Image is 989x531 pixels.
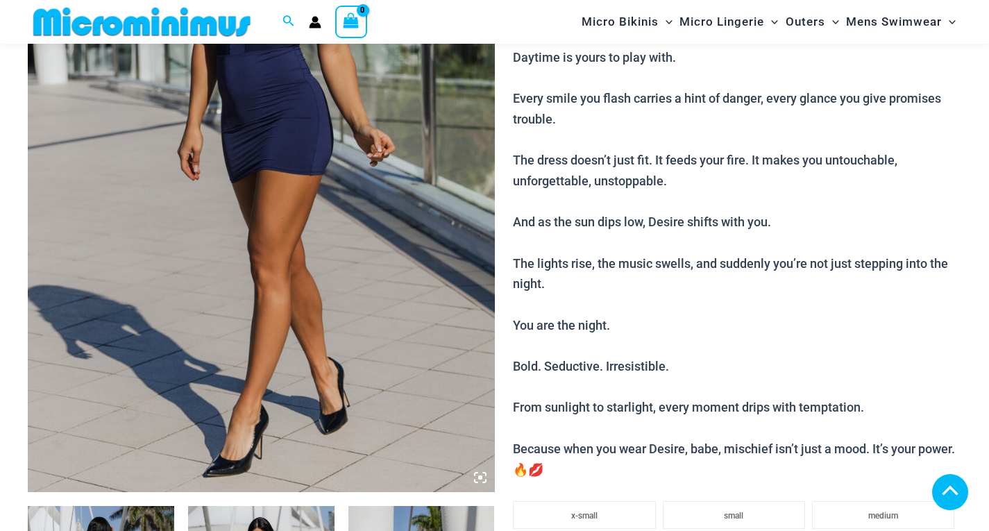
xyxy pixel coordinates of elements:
span: x-small [571,511,598,521]
a: OutersMenu ToggleMenu Toggle [782,4,843,40]
a: Micro LingerieMenu ToggleMenu Toggle [676,4,781,40]
span: Mens Swimwear [846,4,942,40]
span: Menu Toggle [764,4,778,40]
li: medium [812,501,954,529]
span: Micro Bikinis [582,4,659,40]
span: Menu Toggle [825,4,839,40]
span: medium [868,511,898,521]
span: Menu Toggle [942,4,956,40]
img: MM SHOP LOGO FLAT [28,6,256,37]
span: Outers [786,4,825,40]
a: Account icon link [309,16,321,28]
a: Micro BikinisMenu ToggleMenu Toggle [578,4,676,40]
li: small [663,501,805,529]
li: x-small [513,501,655,529]
span: Micro Lingerie [679,4,764,40]
span: Menu Toggle [659,4,673,40]
span: small [724,511,743,521]
a: Search icon link [282,13,295,31]
a: Mens SwimwearMenu ToggleMenu Toggle [843,4,959,40]
a: View Shopping Cart, empty [335,6,367,37]
nav: Site Navigation [576,2,961,42]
